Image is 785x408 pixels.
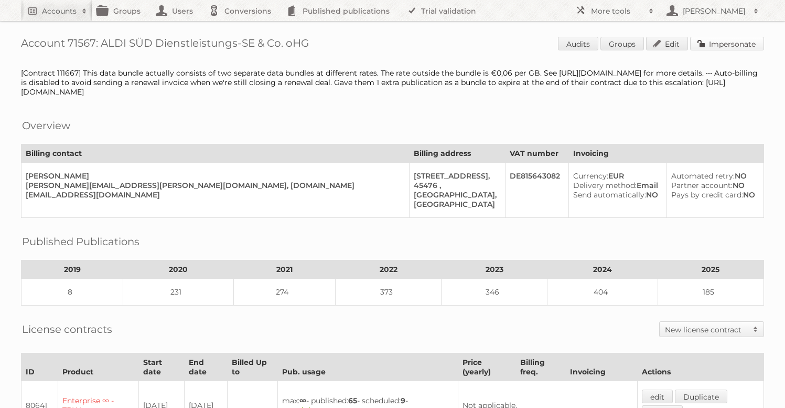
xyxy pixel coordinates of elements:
h2: License contracts [22,321,112,337]
strong: 9 [401,396,405,405]
th: 2024 [547,260,658,279]
th: End date [184,353,227,381]
th: 2025 [658,260,764,279]
a: edit [642,390,673,403]
th: 2021 [233,260,335,279]
td: 404 [547,279,658,306]
span: Delivery method: [573,181,637,190]
strong: 65 [348,396,357,405]
div: [Contract 111667] This data bundle actually consists of two separate data bundles at different ra... [21,68,764,97]
a: Groups [600,37,644,50]
th: ID [21,353,58,381]
h1: Account 71567: ALDI SÜD Dienstleistungs-SE & Co. oHG [21,37,764,53]
th: Price (yearly) [458,353,516,381]
a: Audits [558,37,598,50]
th: 2019 [21,260,123,279]
td: 274 [233,279,335,306]
td: 231 [123,279,233,306]
div: NO [671,181,755,190]
td: 185 [658,279,764,306]
div: [PERSON_NAME][EMAIL_ADDRESS][PERSON_NAME][DOMAIN_NAME], [DOMAIN_NAME][EMAIL_ADDRESS][DOMAIN_NAME] [26,181,401,200]
span: Toggle [748,322,764,337]
h2: Published Publications [22,234,139,249]
div: NO [671,171,755,181]
h2: Overview [22,118,70,133]
h2: [PERSON_NAME] [680,6,748,16]
div: EUR [573,171,658,181]
th: 2023 [442,260,547,279]
th: Billing freq. [516,353,566,381]
div: 45476 , [414,181,497,190]
td: 346 [442,279,547,306]
th: Invoicing [566,353,638,381]
th: Pub. usage [278,353,458,381]
th: Actions [637,353,764,381]
span: Automated retry: [671,171,735,181]
h2: Accounts [42,6,77,16]
span: Pays by credit card: [671,190,743,200]
div: [STREET_ADDRESS], [414,171,497,181]
h2: More tools [591,6,643,16]
span: Send automatically: [573,190,646,200]
th: VAT number [506,144,569,163]
th: 2020 [123,260,233,279]
div: [GEOGRAPHIC_DATA], [414,190,497,200]
th: 2022 [335,260,441,279]
th: Start date [138,353,184,381]
div: NO [573,190,658,200]
a: Duplicate [675,390,727,403]
th: Billing contact [21,144,410,163]
th: Product [58,353,139,381]
th: Invoicing [569,144,764,163]
div: [GEOGRAPHIC_DATA] [414,200,497,209]
th: Billed Up to [227,353,278,381]
td: 373 [335,279,441,306]
strong: ∞ [299,396,306,405]
div: [PERSON_NAME] [26,171,401,181]
a: Impersonate [690,37,764,50]
span: Partner account: [671,181,733,190]
div: NO [671,190,755,200]
th: Billing address [410,144,506,163]
h2: New license contract [665,325,748,335]
a: Edit [646,37,688,50]
td: DE815643082 [506,163,569,218]
span: Currency: [573,171,608,181]
a: New license contract [660,322,764,337]
div: Email [573,181,658,190]
td: 8 [21,279,123,306]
